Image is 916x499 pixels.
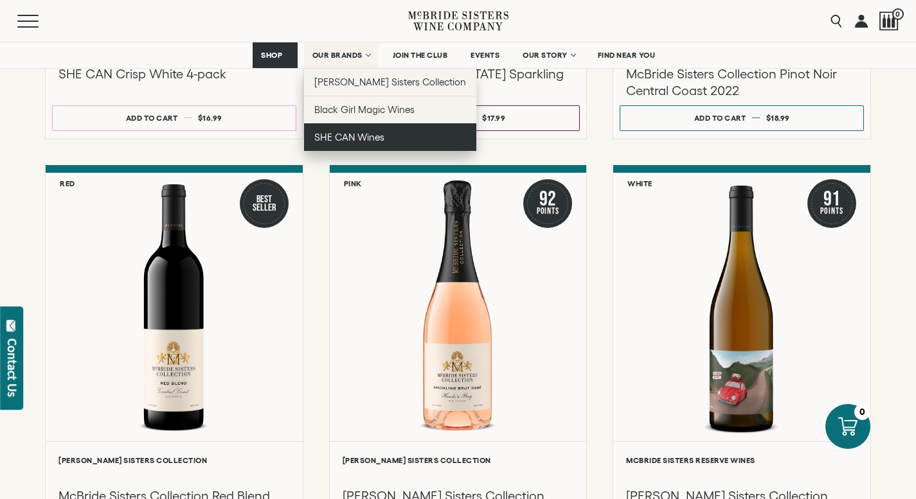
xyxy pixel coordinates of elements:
span: $16.99 [198,114,222,122]
a: EVENTS [462,42,508,68]
button: Add to cart $16.99 [52,105,296,131]
button: Add to cart $18.99 [620,105,864,131]
a: FIND NEAR YOU [589,42,664,68]
span: Black Girl Magic Wines [314,104,415,115]
span: OUR STORY [523,51,568,60]
span: OUR BRANDS [312,51,363,60]
h6: White [627,179,652,188]
a: SHOP [253,42,298,68]
span: SHE CAN Wines [314,132,384,143]
a: [PERSON_NAME] Sisters Collection [304,68,477,96]
span: EVENTS [471,51,499,60]
a: Black Girl Magic Wines [304,96,477,123]
a: SHE CAN Wines [304,123,477,151]
h6: [PERSON_NAME] Sisters Collection [343,456,574,464]
span: $17.99 [482,114,505,122]
a: JOIN THE CLUB [384,42,456,68]
span: [PERSON_NAME] Sisters Collection [314,76,467,87]
div: 0 [854,404,870,420]
span: FIND NEAR YOU [598,51,656,60]
div: Contact Us [6,338,19,397]
h3: McBride Sisters Collection Pinot Noir Central Coast 2022 [626,66,858,99]
span: $18.99 [766,114,790,122]
a: OUR STORY [514,42,583,68]
span: SHOP [261,51,283,60]
h3: SHE CAN Crisp White 4-pack [58,66,290,82]
h6: Pink [344,179,362,188]
h6: [PERSON_NAME] Sisters Collection [58,456,290,464]
span: 0 [892,8,904,20]
div: Add to cart [126,109,178,127]
a: OUR BRANDS [304,42,378,68]
div: Add to cart [694,109,746,127]
h6: Red [60,179,75,188]
h6: McBride Sisters Reserve Wines [626,456,858,464]
button: Mobile Menu Trigger [17,15,64,28]
span: JOIN THE CLUB [393,51,448,60]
